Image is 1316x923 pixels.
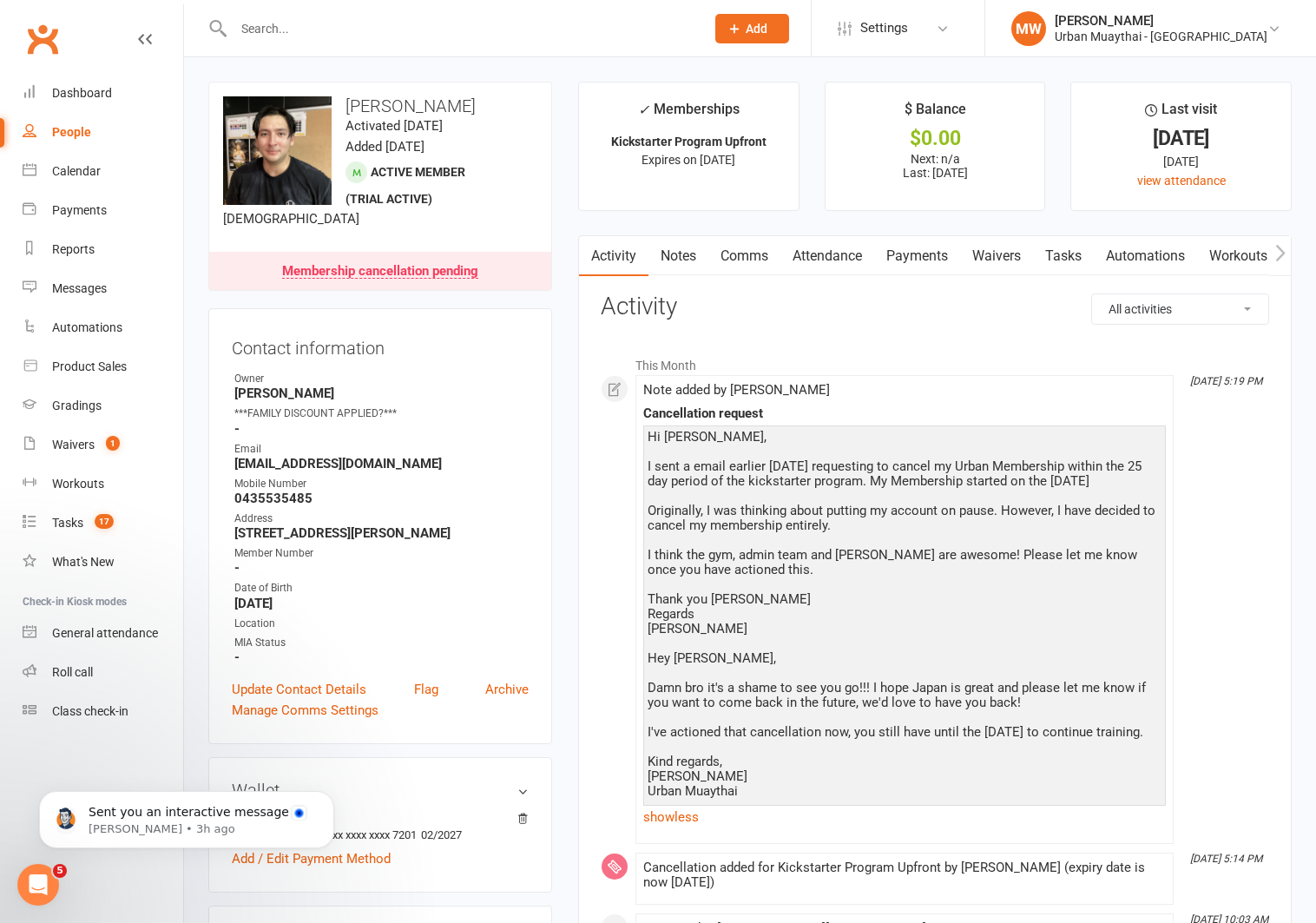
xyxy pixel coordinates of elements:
a: Dashboard [23,74,183,113]
a: Comms [708,236,780,276]
a: Waivers [960,236,1033,276]
strong: Credit card [234,815,520,828]
div: MIA Status [234,635,529,651]
div: ***FAMILY DISCOUNT APPLIED?*** [234,405,529,422]
span: xxxx xxxx xxxx 7201 [322,828,417,841]
strong: - [234,560,529,576]
div: Location [234,616,529,632]
a: Workouts [23,465,183,504]
div: Workouts [52,477,104,491]
div: $ Balance [905,98,966,129]
a: Tasks [1033,236,1094,276]
div: What's New [52,555,115,569]
a: Flag [414,679,438,700]
span: 1 [106,436,120,451]
div: Gradings [52,399,102,412]
div: Automations [52,320,122,334]
input: Search... [228,16,693,41]
div: [DATE] [1087,129,1275,148]
div: Class check-in [52,704,128,718]
div: $0.00 [841,129,1030,148]
li: [PERSON_NAME] [232,813,529,844]
a: Class kiosk mode [23,692,183,731]
div: Hi [PERSON_NAME], I sent a email earlier [DATE] requesting to cancel my Urban Membership within t... [648,430,1161,799]
i: [DATE] 5:14 PM [1190,853,1262,865]
h3: Contact information [232,332,529,358]
div: Waivers [52,438,95,452]
a: Tasks 17 [23,504,183,543]
div: Memberships [638,98,740,130]
strong: Kickstarter Program Upfront [611,135,767,148]
a: Attendance [780,236,874,276]
span: [DEMOGRAPHIC_DATA] [223,211,359,227]
h3: Wallet [232,781,529,800]
div: Member Number [234,545,529,562]
time: Added [DATE] [345,139,424,155]
a: Archive [485,679,529,700]
i: ✓ [638,102,649,118]
a: Automations [23,308,183,347]
a: Calendar [23,152,183,191]
div: Urban Muaythai - [GEOGRAPHIC_DATA] [1055,29,1267,44]
div: General attendance [52,626,158,640]
a: Payments [874,236,960,276]
a: Waivers 1 [23,425,183,465]
time: Activated [DATE] [345,118,443,134]
div: MW [1011,11,1046,46]
strong: [DATE] [234,596,529,611]
strong: [EMAIL_ADDRESS][DOMAIN_NAME] [234,456,529,471]
div: Calendar [52,164,101,178]
a: General attendance kiosk mode [23,614,183,653]
a: Automations [1094,236,1197,276]
div: Cancellation request [643,406,1166,421]
a: Activity [579,236,648,276]
div: Membership cancellation pending [282,265,478,279]
div: Date of Birth [234,580,529,597]
a: Payments [23,191,183,230]
a: show less [643,805,1166,829]
span: Active member (trial active) [345,165,465,206]
div: Dashboard [52,86,112,100]
strong: - [234,421,529,437]
span: Settings [860,9,908,48]
div: Email [234,441,529,458]
strong: - [234,649,529,665]
div: People [52,125,91,139]
div: Owner [234,371,529,387]
span: Add [746,22,767,36]
span: Expires on [DATE] [642,153,735,167]
img: image1756112458.png [223,96,332,205]
strong: [PERSON_NAME] [234,386,529,401]
a: People [23,113,183,152]
a: Roll call [23,653,183,692]
a: Manage Comms Settings [232,700,378,721]
i: [DATE] 5:19 PM [1190,375,1262,387]
a: Product Sales [23,347,183,386]
div: Roll call [52,665,93,679]
div: [DATE] [1087,152,1275,171]
p: Next: n/a Last: [DATE] [841,152,1030,180]
div: Last visit [1145,98,1217,129]
a: Notes [648,236,708,276]
span: 5 [53,864,67,878]
a: Messages [23,269,183,308]
iframe: Intercom notifications message [13,755,360,876]
div: Reports [52,242,95,256]
div: Messages [52,281,107,295]
div: Note added by [PERSON_NAME] [643,383,1166,398]
a: view attendance [1137,174,1226,188]
strong: 0435535485 [234,491,529,506]
h3: Activity [601,293,1269,320]
div: Product Sales [52,359,127,373]
div: Address [234,511,529,527]
a: Workouts [1197,236,1280,276]
a: Reports [23,230,183,269]
li: This Month [601,347,1269,375]
iframe: Intercom live chat [17,864,59,906]
strong: [STREET_ADDRESS][PERSON_NAME] [234,525,529,541]
div: Cancellation added for Kickstarter Program Upfront by [PERSON_NAME] (expiry date is now [DATE]) [643,860,1166,890]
